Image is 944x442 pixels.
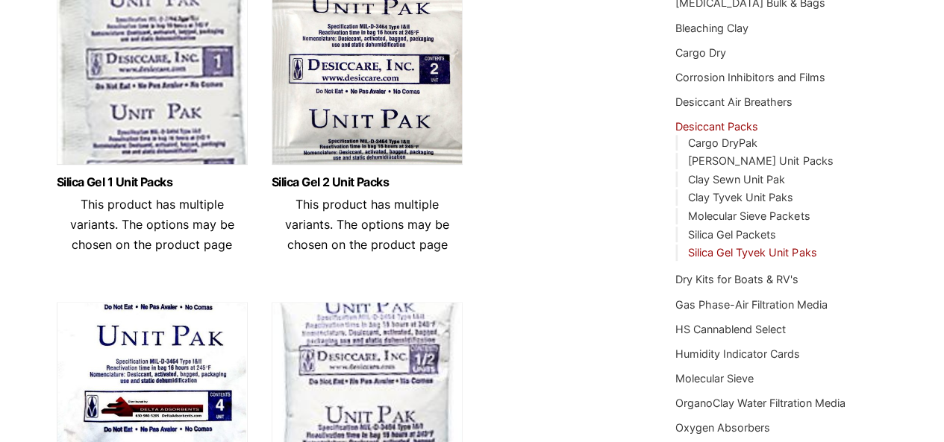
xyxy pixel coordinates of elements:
a: Bleaching Clay [675,22,748,34]
a: Humidity Indicator Cards [675,347,800,360]
a: HS Cannablend Select [675,323,786,335]
a: Desiccant Packs [675,120,758,133]
a: Silica Gel Packets [688,228,776,241]
a: Clay Tyvek Unit Paks [688,191,793,203]
a: Molecular Sieve [675,372,754,385]
span: This product has multiple variants. The options may be chosen on the product page [70,197,234,252]
a: Silica Gel 2 Unit Packs [272,176,463,189]
a: Silica Gel 1 Unit Packs [57,176,248,189]
a: Oxygen Absorbers [675,421,770,434]
a: Dry Kits for Boats & RV's [675,273,798,285]
a: OrganoClay Water Filtration Media [675,397,845,409]
a: Cargo DryPak [688,136,757,149]
a: Desiccant Air Breathers [675,95,793,108]
a: [PERSON_NAME] Unit Packs [688,154,833,167]
a: Clay Sewn Unit Pak [688,173,785,186]
a: Cargo Dry [675,46,726,59]
span: This product has multiple variants. The options may be chosen on the product page [285,197,449,252]
a: Gas Phase-Air Filtration Media [675,298,828,311]
a: Molecular Sieve Packets [688,209,810,222]
a: Silica Gel Tyvek Unit Paks [688,246,816,259]
a: Corrosion Inhibitors and Films [675,71,825,83]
